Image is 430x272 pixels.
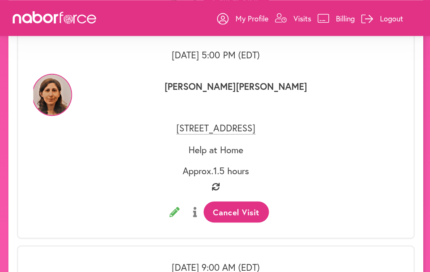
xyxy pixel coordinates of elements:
[216,5,267,31] a: My Profile
[378,13,401,23] p: Logout
[33,144,397,154] p: Help at Home
[33,165,397,175] p: Approx. 1.5 hours
[335,13,354,23] p: Billing
[203,201,268,222] button: Cancel Visit
[171,48,259,60] span: [DATE] 5:00 PM (EDT)
[171,260,259,272] span: [DATE] 9:00 AM (EDT)
[274,5,310,31] a: Visits
[32,73,72,115] img: fAJNaFe2TxCJ2WMDZEn7
[73,81,397,112] p: [PERSON_NAME] [PERSON_NAME]
[316,5,354,31] a: Billing
[235,13,267,23] p: My Profile
[360,5,401,31] a: Logout
[292,13,310,23] p: Visits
